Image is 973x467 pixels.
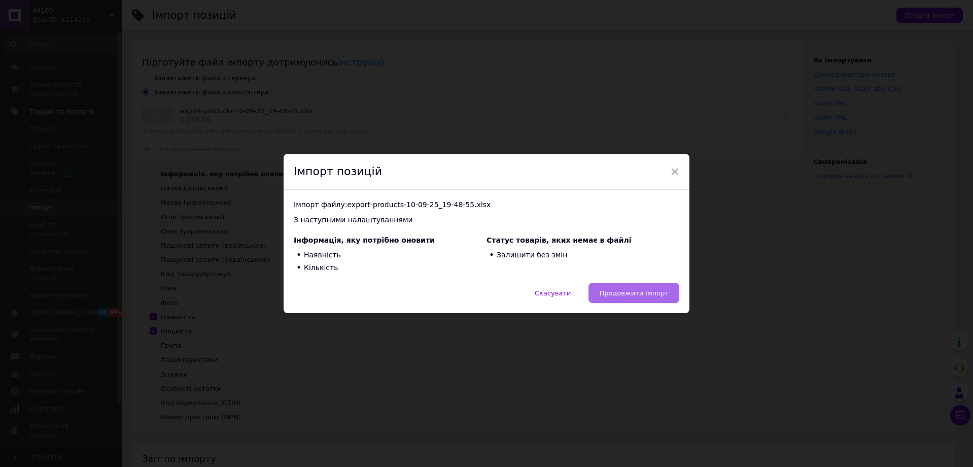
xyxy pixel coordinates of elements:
span: × [670,163,679,180]
div: Імпорт файлу: export-products-10-09-25_19-48-55.xlsx [294,200,679,210]
span: Продовжити імпорт [599,289,669,297]
li: Наявність [294,249,486,262]
span: Скасувати [535,289,571,297]
button: Скасувати [524,283,581,303]
li: Кількість [294,261,486,274]
div: З наступними налаштуваннями [294,215,679,225]
span: Статус товарів, яких немає в файлі [486,236,632,244]
span: Інформація, яку потрібно оновити [294,236,435,244]
button: Продовжити імпорт [588,283,679,303]
li: Залишити без змін [486,249,679,262]
div: Імпорт позицій [284,154,689,190]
